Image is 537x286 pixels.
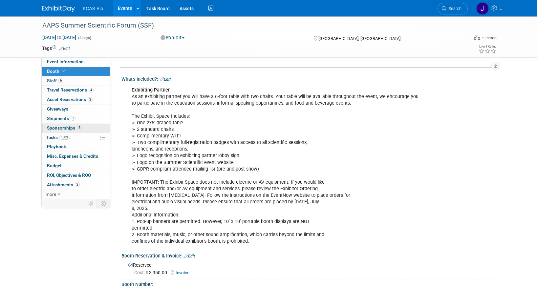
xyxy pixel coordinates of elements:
[83,6,103,11] span: KCAS Bio
[47,116,75,121] span: Shipments
[42,161,110,171] a: Budget
[184,254,195,258] a: Edit
[42,105,110,114] a: Giveaways
[47,153,98,159] span: Misc. Expenses & Credits
[47,87,94,92] span: Travel Reservations
[42,57,110,67] a: Event Information
[42,190,110,199] a: more
[40,20,458,31] div: AAPS Summer Scientific Forum (SSF)
[47,106,68,112] span: Giveaways
[134,270,170,275] span: 3,950.00
[42,180,110,190] a: Attachments2
[429,34,497,44] div: Event Format
[134,270,149,275] span: Cost: $
[42,6,75,12] img: ExhibitDay
[127,84,423,248] div: As an exhibiting partner you will have a 6-foot table with two chairs. Your table will be availab...
[42,114,110,123] a: Shipments1
[85,199,97,208] td: Personalize Event Tab Strip
[47,97,93,102] span: Asset Reservations
[42,133,110,142] a: Tasks100%
[47,125,82,131] span: Sponsorships
[89,88,94,92] span: 4
[42,152,110,161] a: Misc. Expenses & Credits
[42,86,110,95] a: Travel Reservations4
[58,78,63,83] span: 6
[318,36,400,41] span: [GEOGRAPHIC_DATA], [GEOGRAPHIC_DATA]
[47,182,80,187] span: Attachments
[46,135,70,140] span: Tasks
[158,34,187,41] button: Exhibit
[481,35,497,40] div: In-Person
[446,6,462,11] span: Search
[97,199,110,208] td: Toggle Event Tabs
[47,78,63,83] span: Staff
[121,251,495,259] div: Booth Reservation & Invoice:
[160,77,171,82] a: Edit
[42,171,110,180] a: ROI, Objectives & ROO
[59,46,70,51] a: Edit
[75,182,80,187] span: 2
[479,45,496,48] div: Event Rating
[88,97,93,102] span: 3
[476,2,489,15] img: Jason Hannah
[42,95,110,104] a: Asset Reservations3
[71,116,75,121] span: 1
[77,36,91,40] span: (4 days)
[46,192,56,197] span: more
[42,34,76,40] span: [DATE] [DATE]
[474,35,480,40] img: Format-Inperson.png
[121,74,495,83] div: What's Included?:
[42,76,110,86] a: Staff6
[42,45,70,51] td: Tags
[171,270,193,275] a: Invoice
[62,69,66,73] i: Booth reservation complete
[47,163,62,168] span: Budget
[47,144,66,149] span: Playbook
[132,87,170,93] b: Exhibiting Partner
[47,59,84,64] span: Event Information
[47,69,67,74] span: Booth
[59,135,70,140] span: 100%
[438,3,468,14] a: Search
[77,125,82,130] span: 2
[42,142,110,152] a: Playbook
[42,67,110,76] a: Booth
[56,35,62,40] span: to
[42,124,110,133] a: Sponsorships2
[126,260,490,276] div: Reserved
[47,173,91,178] span: ROI, Objectives & ROO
